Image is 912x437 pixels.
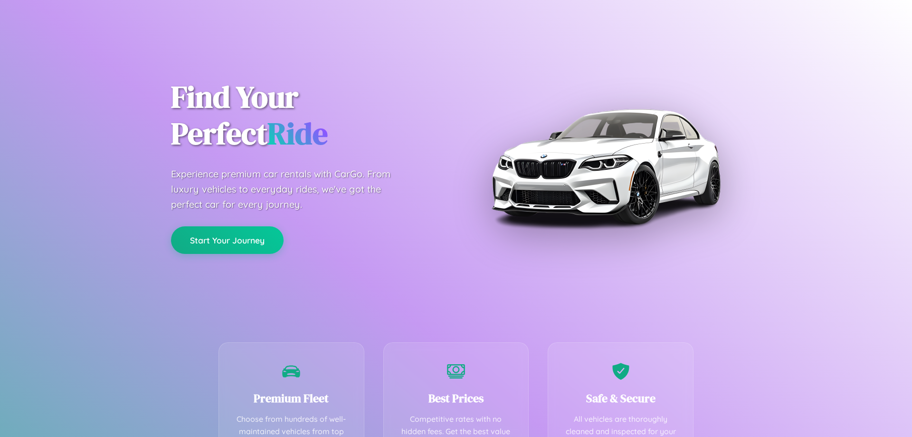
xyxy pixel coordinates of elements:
[562,390,679,406] h3: Safe & Secure
[267,113,328,154] span: Ride
[171,79,442,152] h1: Find Your Perfect
[233,390,350,406] h3: Premium Fleet
[398,390,514,406] h3: Best Prices
[171,226,284,254] button: Start Your Journey
[487,48,724,285] img: Premium BMW car rental vehicle
[171,166,408,212] p: Experience premium car rentals with CarGo. From luxury vehicles to everyday rides, we've got the ...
